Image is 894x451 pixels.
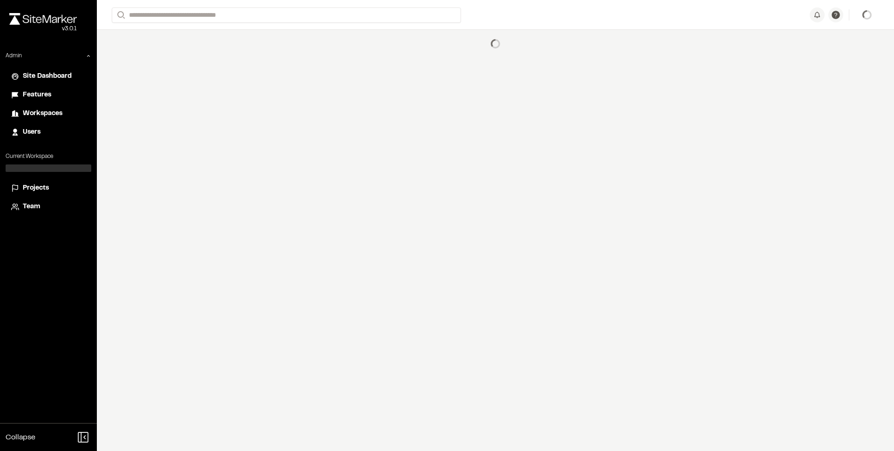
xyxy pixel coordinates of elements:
[11,202,86,212] a: Team
[23,183,49,193] span: Projects
[112,7,129,23] button: Search
[23,127,41,137] span: Users
[23,90,51,100] span: Features
[11,71,86,82] a: Site Dashboard
[6,152,91,161] p: Current Workspace
[9,13,77,25] img: rebrand.png
[11,127,86,137] a: Users
[23,71,72,82] span: Site Dashboard
[11,109,86,119] a: Workspaces
[6,52,22,60] p: Admin
[11,90,86,100] a: Features
[11,183,86,193] a: Projects
[23,109,62,119] span: Workspaces
[23,202,40,212] span: Team
[9,25,77,33] div: Oh geez...please don't...
[6,432,35,443] span: Collapse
